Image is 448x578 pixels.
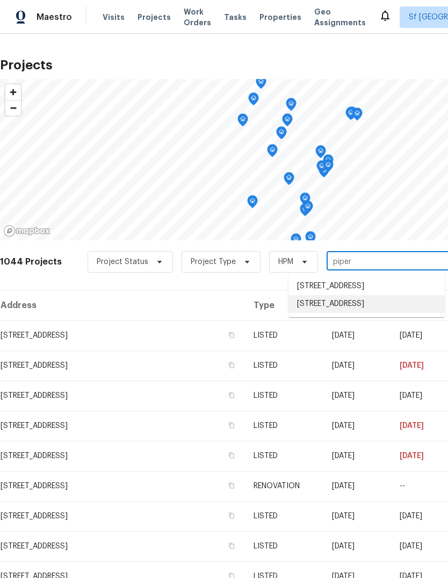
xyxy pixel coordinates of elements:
div: Map marker [286,98,297,115]
li: [STREET_ADDRESS] [288,277,445,295]
div: Map marker [267,144,278,161]
td: LISTED [245,531,323,561]
td: LISTED [245,351,323,381]
button: Zoom out [5,100,21,116]
div: Map marker [282,113,293,130]
td: [DATE] [391,320,447,351]
div: Map marker [352,108,363,124]
div: Map marker [248,92,259,109]
span: Work Orders [184,6,211,28]
span: Project Status [97,256,148,267]
button: Copy Address [227,420,236,430]
button: Copy Address [227,330,236,340]
div: Map marker [284,172,294,189]
button: Copy Address [227,451,236,460]
div: Map marker [323,154,334,171]
div: Map marker [305,231,316,248]
button: Copy Address [227,541,236,551]
li: [STREET_ADDRESS] [288,295,445,313]
span: Projects [138,12,171,23]
td: LISTED [245,411,323,441]
div: Map marker [247,195,258,212]
button: Copy Address [227,390,236,400]
div: Map marker [300,203,310,220]
td: [DATE] [391,441,447,471]
td: LISTED [245,320,323,351]
td: RENOVATION [245,471,323,501]
button: Copy Address [227,360,236,370]
a: Mapbox homepage [3,225,50,237]
div: Map marker [256,76,266,92]
span: Project Type [191,256,236,267]
td: [DATE] [323,471,391,501]
td: [DATE] [391,411,447,441]
span: Tasks [224,13,247,21]
td: [DATE] [391,381,447,411]
td: LISTED [245,441,323,471]
span: Zoom out [5,101,21,116]
td: [DATE] [323,351,391,381]
td: -- [391,471,447,501]
div: Map marker [323,159,334,176]
td: [DATE] [391,501,447,531]
div: Map marker [237,113,248,130]
span: Visits [103,12,125,23]
td: [DATE] [391,531,447,561]
div: Map marker [345,107,356,124]
td: [DATE] [323,411,391,441]
span: HPM [278,256,293,267]
div: Map marker [300,192,310,209]
span: Geo Assignments [314,6,366,28]
button: Copy Address [227,511,236,520]
div: Map marker [316,160,327,177]
th: Type [245,290,323,320]
td: LISTED [245,381,323,411]
td: [DATE] [391,351,447,381]
span: Maestro [37,12,72,23]
button: Zoom in [5,84,21,100]
div: Map marker [346,106,357,123]
td: [DATE] [323,531,391,561]
td: [DATE] [323,320,391,351]
div: Map marker [315,145,326,162]
button: Copy Address [227,481,236,490]
div: Map marker [291,233,301,250]
td: [DATE] [323,501,391,531]
td: [DATE] [323,441,391,471]
td: LISTED [245,501,323,531]
td: [DATE] [323,381,391,411]
div: Map marker [276,126,287,143]
span: Properties [259,12,301,23]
